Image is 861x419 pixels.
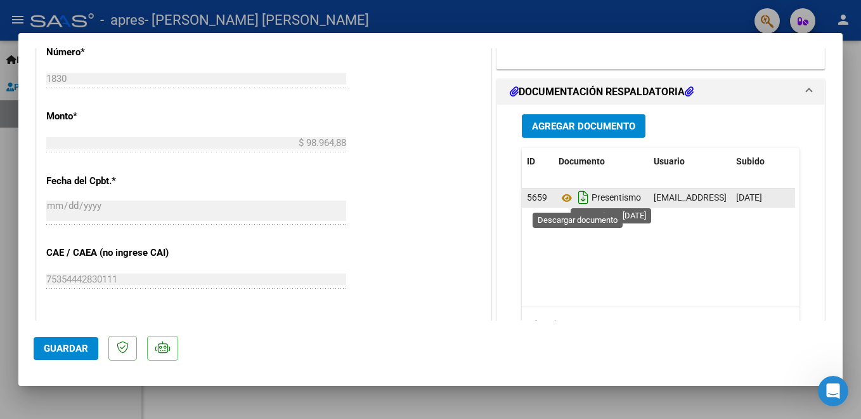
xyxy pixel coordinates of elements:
[527,156,535,166] span: ID
[794,148,858,175] datatable-header-cell: Acción
[44,343,88,354] span: Guardar
[649,148,731,175] datatable-header-cell: Usuario
[497,79,824,105] mat-expansion-panel-header: DOCUMENTACIÓN RESPALDATORIA
[13,192,241,227] div: Envíanos un mensaje
[575,187,592,208] i: Descargar documento
[559,156,605,166] span: Documento
[731,148,794,175] datatable-header-cell: Subido
[522,114,645,138] button: Agregar Documento
[25,90,228,155] p: Hola! [GEOGRAPHIC_DATA]
[559,193,669,203] span: Presentismo [DATE]
[497,105,824,368] div: DOCUMENTACIÓN RESPALDATORIA
[510,84,694,100] h1: DOCUMENTACIÓN RESPALDATORIA
[34,337,98,360] button: Guardar
[46,109,177,124] p: Monto
[553,148,649,175] datatable-header-cell: Documento
[50,334,77,343] span: Inicio
[527,192,547,203] span: 5659
[25,155,228,176] p: Necesitás ayuda?
[46,174,177,189] p: Fecha del Cpbt.
[169,334,210,343] span: Mensajes
[26,203,212,216] div: Envíanos un mensaje
[46,45,177,60] p: Número
[736,156,765,166] span: Subido
[522,307,799,339] div: 1 total
[532,121,635,132] span: Agregar Documento
[218,20,241,43] div: Cerrar
[127,302,254,353] button: Mensajes
[522,148,553,175] datatable-header-cell: ID
[46,246,177,260] p: CAE / CAEA (no ingrese CAI)
[736,192,762,203] span: [DATE]
[654,156,685,166] span: Usuario
[818,376,848,406] iframe: Intercom live chat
